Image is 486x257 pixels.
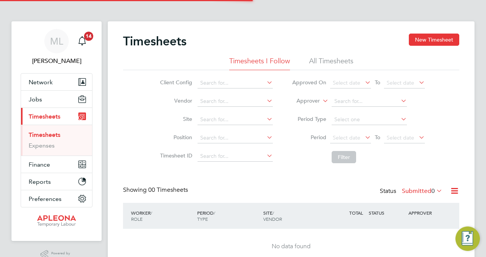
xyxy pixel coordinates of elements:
[148,186,188,194] span: 00 Timesheets
[21,56,92,66] span: Matthew Lee
[198,151,273,162] input: Search for...
[387,134,414,141] span: Select date
[131,243,452,251] div: No data found
[292,134,326,141] label: Period
[367,206,407,220] div: STATUS
[272,210,274,216] span: /
[407,206,446,220] div: APPROVER
[151,210,152,216] span: /
[387,79,414,86] span: Select date
[21,215,92,227] a: Go to home page
[21,29,92,66] a: ML[PERSON_NAME]
[332,96,407,107] input: Search for...
[195,206,261,226] div: PERIOD
[11,21,102,241] nav: Main navigation
[431,187,435,195] span: 0
[131,216,143,222] span: ROLE
[309,56,353,70] li: All Timesheets
[214,210,215,216] span: /
[158,79,192,86] label: Client Config
[349,210,363,216] span: TOTAL
[261,206,327,226] div: SITE
[50,36,63,46] span: ML
[285,97,320,105] label: Approver
[292,79,326,86] label: Approved On
[21,108,92,125] button: Timesheets
[84,32,93,41] span: 14
[129,206,195,226] div: WORKER
[373,77,382,87] span: To
[158,97,192,104] label: Vendor
[158,116,192,122] label: Site
[37,215,76,227] img: apleona-logo-retina.png
[21,173,92,190] button: Reports
[333,134,360,141] span: Select date
[263,216,282,222] span: VENDOR
[373,132,382,142] span: To
[29,161,50,168] span: Finance
[29,113,60,120] span: Timesheets
[158,152,192,159] label: Timesheet ID
[29,195,62,202] span: Preferences
[29,131,60,138] a: Timesheets
[123,186,190,194] div: Showing
[21,190,92,207] button: Preferences
[402,187,442,195] label: Submitted
[21,125,92,156] div: Timesheets
[198,96,273,107] input: Search for...
[29,142,55,149] a: Expenses
[29,178,51,185] span: Reports
[333,79,360,86] span: Select date
[21,156,92,173] button: Finance
[197,216,208,222] span: TYPE
[21,74,92,90] button: Network
[21,91,92,108] button: Jobs
[158,134,192,141] label: Position
[51,250,73,257] span: Powered by
[332,151,356,163] button: Filter
[198,114,273,125] input: Search for...
[292,116,326,122] label: Period Type
[123,34,186,49] h2: Timesheets
[409,34,459,46] button: New Timesheet
[229,56,290,70] li: Timesheets I Follow
[198,78,273,88] input: Search for...
[455,226,480,251] button: Engage Resource Center
[29,79,53,86] span: Network
[198,133,273,143] input: Search for...
[332,114,407,125] input: Select one
[380,186,444,197] div: Status
[75,29,90,53] a: 14
[29,96,42,103] span: Jobs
